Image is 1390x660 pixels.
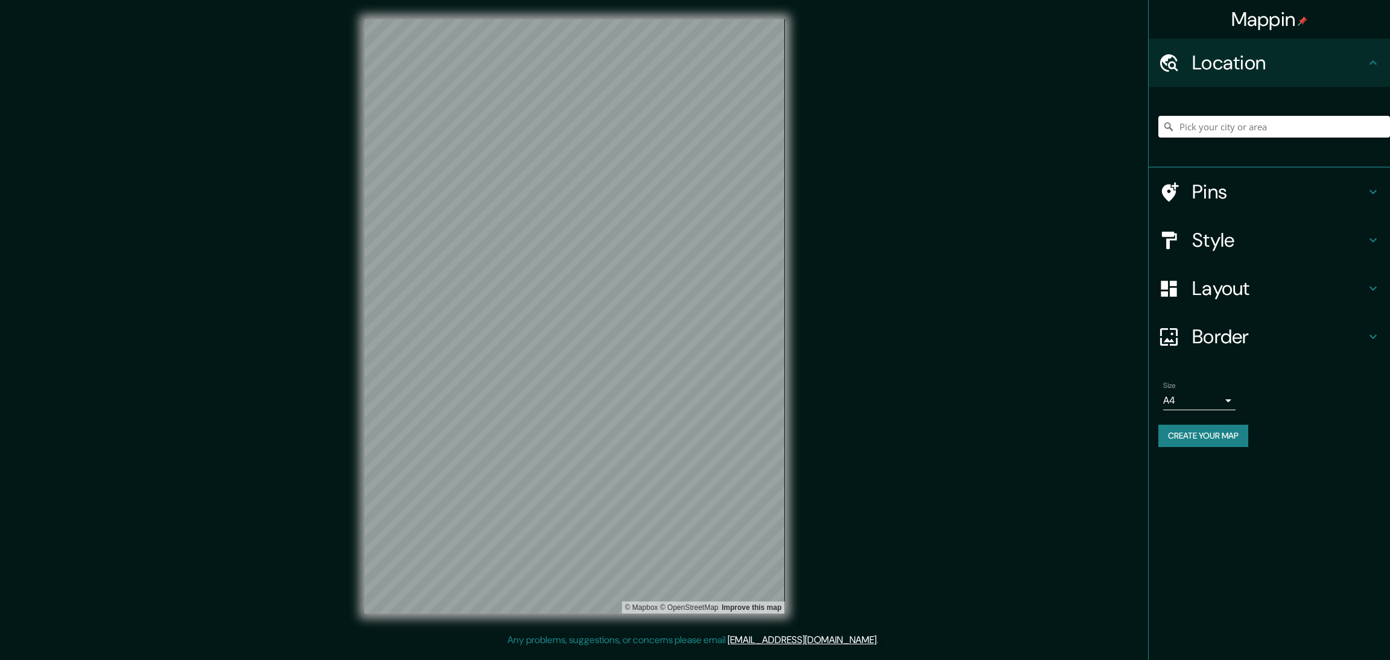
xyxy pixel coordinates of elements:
div: Pins [1149,168,1390,216]
a: [EMAIL_ADDRESS][DOMAIN_NAME] [728,633,877,646]
canvas: Map [364,19,785,614]
h4: Style [1192,228,1366,252]
input: Pick your city or area [1158,116,1390,138]
h4: Location [1192,51,1366,75]
div: . [880,633,883,647]
div: Location [1149,39,1390,87]
div: A4 [1163,391,1236,410]
a: Mapbox [625,603,658,612]
h4: Border [1192,325,1366,349]
div: Layout [1149,264,1390,313]
a: OpenStreetMap [660,603,719,612]
a: Map feedback [722,603,781,612]
p: Any problems, suggestions, or concerns please email . [507,633,878,647]
h4: Pins [1192,180,1366,204]
label: Size [1163,381,1176,391]
div: Style [1149,216,1390,264]
img: pin-icon.png [1298,16,1307,26]
button: Create your map [1158,425,1248,447]
h4: Layout [1192,276,1366,300]
div: . [878,633,880,647]
div: Border [1149,313,1390,361]
iframe: Help widget launcher [1283,613,1377,647]
h4: Mappin [1231,7,1308,31]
